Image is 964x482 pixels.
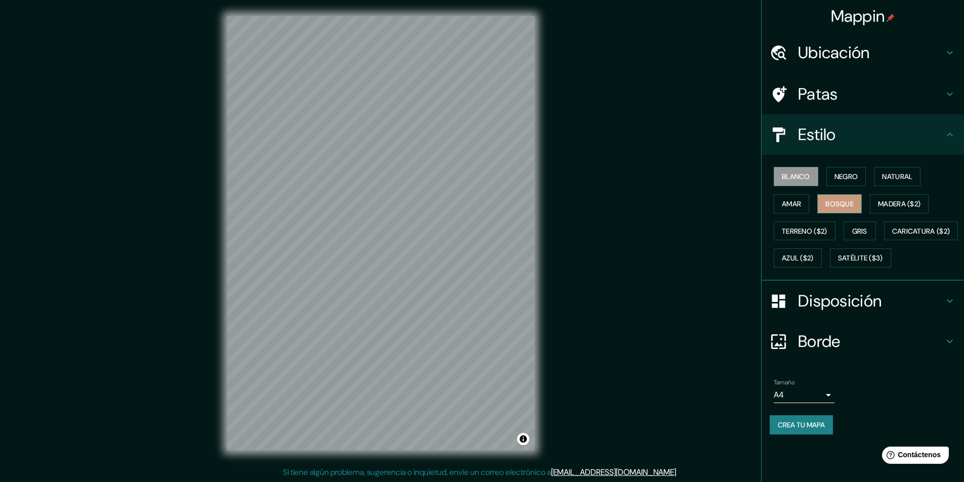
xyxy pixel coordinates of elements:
[676,467,678,477] font: .
[798,331,841,352] font: Borde
[870,194,929,213] button: Madera ($2)
[825,199,854,208] font: Bosque
[817,194,862,213] button: Bosque
[774,167,818,186] button: Blanco
[831,6,885,27] font: Mappin
[874,167,920,186] button: Natural
[798,83,838,105] font: Patas
[762,74,964,114] div: Patas
[834,172,858,181] font: Negro
[844,222,876,241] button: Gris
[774,248,822,268] button: Azul ($2)
[782,254,814,263] font: Azul ($2)
[762,321,964,362] div: Borde
[774,387,834,403] div: A4
[283,467,551,477] font: Si tiene algún problema, sugerencia o inquietud, envíe un correo electrónico a
[762,32,964,73] div: Ubicación
[774,389,784,400] font: A4
[782,227,827,236] font: Terreno ($2)
[774,378,794,386] font: Tamaño
[874,443,953,471] iframe: Lanzador de widgets de ayuda
[852,227,867,236] font: Gris
[227,16,534,450] canvas: Mapa
[884,222,958,241] button: Caricatura ($2)
[762,281,964,321] div: Disposición
[551,467,676,477] a: [EMAIL_ADDRESS][DOMAIN_NAME]
[838,254,883,263] font: Satélite ($3)
[892,227,950,236] font: Caricatura ($2)
[782,199,801,208] font: Amar
[778,420,825,429] font: Crea tu mapa
[517,433,529,445] button: Activar o desactivar atribución
[770,415,833,434] button: Crea tu mapa
[774,222,835,241] button: Terreno ($2)
[798,124,836,145] font: Estilo
[882,172,912,181] font: Natural
[826,167,866,186] button: Negro
[798,42,870,63] font: Ubicación
[679,466,681,477] font: .
[678,466,679,477] font: .
[762,114,964,155] div: Estilo
[878,199,920,208] font: Madera ($2)
[887,14,895,22] img: pin-icon.png
[774,194,809,213] button: Amar
[830,248,891,268] button: Satélite ($3)
[782,172,810,181] font: Blanco
[798,290,882,312] font: Disposición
